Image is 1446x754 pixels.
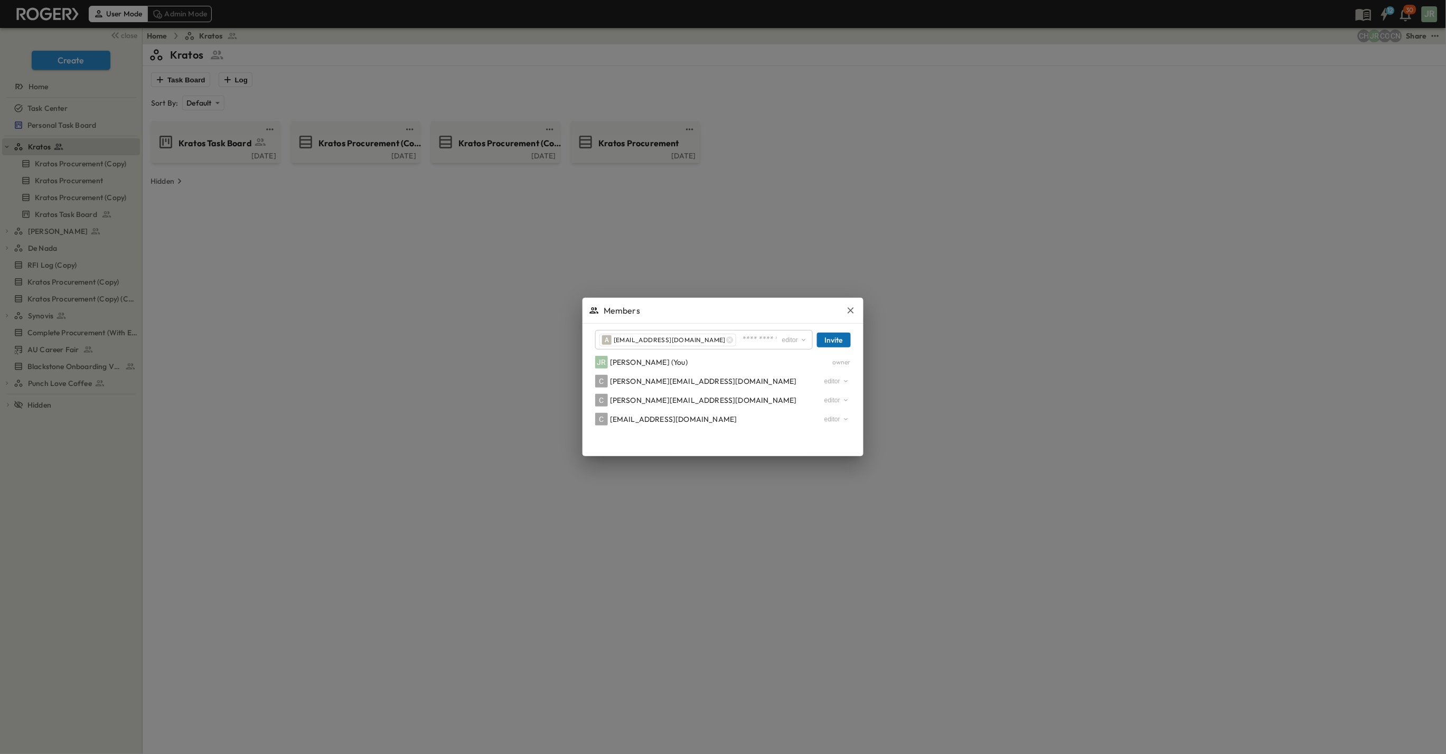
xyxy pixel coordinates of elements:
button: area-role [823,376,851,387]
div: [PERSON_NAME][EMAIL_ADDRESS][DOMAIN_NAME] [610,376,797,387]
div: [PERSON_NAME][EMAIL_ADDRESS][DOMAIN_NAME] [610,395,797,406]
div: owner [832,358,851,366]
button: area-role [781,335,809,345]
div: A[EMAIL_ADDRESS][DOMAIN_NAME] [599,334,736,346]
div: JR [595,356,608,369]
span: A [605,336,609,344]
div: C [595,375,608,388]
p: [EMAIL_ADDRESS][DOMAIN_NAME] [614,335,726,345]
span: Members [604,304,640,317]
div: editor [824,415,850,423]
div: editor [782,336,807,344]
button: area-role [823,414,851,425]
button: Invite [817,333,851,347]
div: [EMAIL_ADDRESS][DOMAIN_NAME] [610,414,737,425]
button: area-role [823,395,851,406]
div: [PERSON_NAME] (You) [610,357,688,367]
div: C [595,394,608,407]
div: C [595,413,608,426]
div: editor [824,377,850,385]
div: editor [824,396,850,404]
